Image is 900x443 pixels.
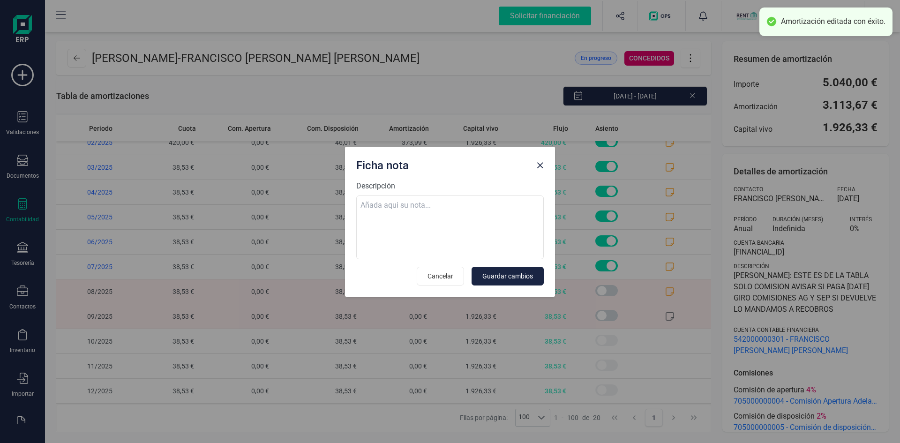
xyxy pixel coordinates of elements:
span: Cancelar [427,271,453,281]
div: Ficha nota [352,154,532,173]
button: Cancelar [417,267,464,285]
label: Descripción [356,180,544,192]
div: Amortización editada con éxito. [781,17,885,27]
button: Close [532,158,547,173]
button: Guardar cambios [472,267,544,285]
span: Guardar cambios [482,271,533,281]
